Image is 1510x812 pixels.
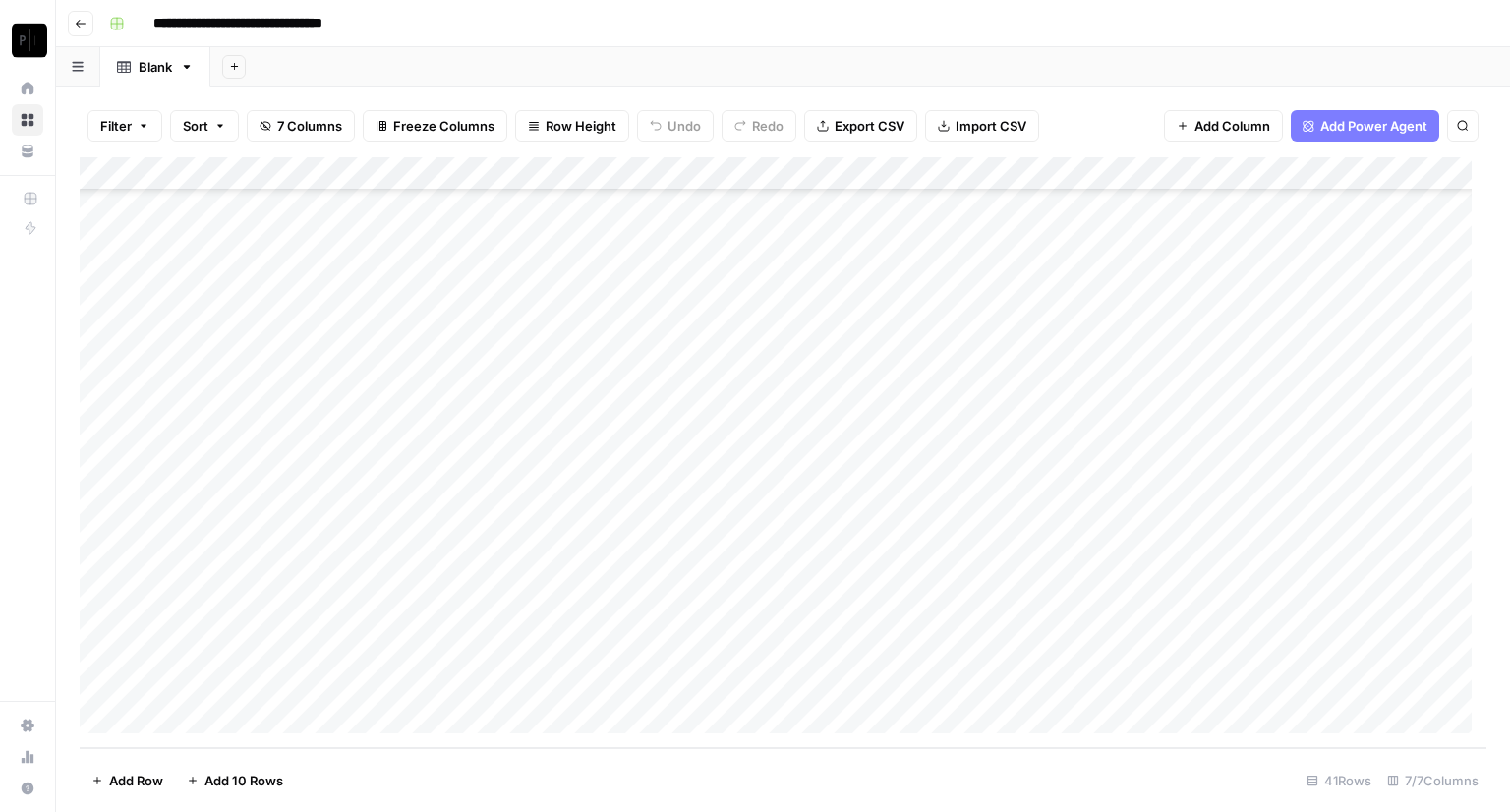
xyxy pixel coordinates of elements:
button: Redo [722,110,796,142]
div: Blank [139,57,172,77]
button: Add 10 Rows [175,765,295,796]
a: Settings [12,710,43,741]
a: Usage [12,741,43,773]
button: Filter [87,110,162,142]
button: 7 Columns [247,110,355,142]
span: Sort [183,116,208,136]
button: Undo [637,110,714,142]
button: Help + Support [12,773,43,804]
span: Add Row [109,771,163,790]
span: Add 10 Rows [204,771,283,790]
span: Freeze Columns [393,116,494,136]
a: Browse [12,104,43,136]
div: 7/7 Columns [1379,765,1486,796]
span: Filter [100,116,132,136]
span: Redo [752,116,784,136]
span: Undo [668,116,701,136]
span: 7 Columns [277,116,342,136]
div: 41 Rows [1299,765,1379,796]
span: Export CSV [835,116,904,136]
span: Add Column [1194,116,1270,136]
a: Your Data [12,136,43,167]
button: Workspace: Paragon Intel - Copyediting [12,16,43,65]
span: Import CSV [956,116,1026,136]
span: Row Height [546,116,616,136]
button: Row Height [515,110,629,142]
button: Export CSV [804,110,917,142]
img: Paragon Intel - Copyediting Logo [12,23,47,58]
span: Add Power Agent [1320,116,1427,136]
button: Add Power Agent [1291,110,1439,142]
button: Freeze Columns [363,110,507,142]
a: Blank [100,47,210,87]
button: Import CSV [925,110,1039,142]
a: Home [12,73,43,104]
button: Add Row [80,765,175,796]
button: Add Column [1164,110,1283,142]
button: Sort [170,110,239,142]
